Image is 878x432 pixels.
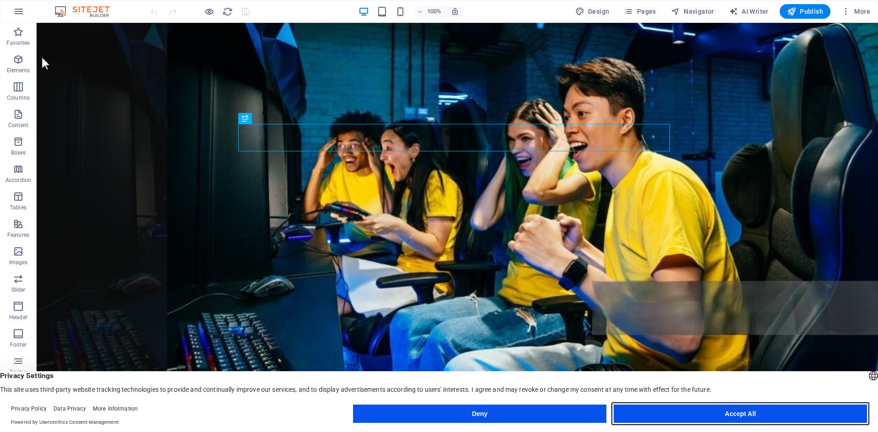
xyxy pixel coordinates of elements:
i: Reload page [222,6,233,17]
p: Boxes [11,149,26,156]
p: Footer [10,341,27,348]
span: AI Writer [729,7,769,16]
button: 1 [21,374,27,380]
p: Accordion [5,176,31,184]
button: reload [222,6,233,17]
p: Forms [10,368,27,376]
p: Favorites [6,39,30,47]
p: Images [9,259,28,266]
img: Editor Logo [53,6,121,17]
button: Navigator [667,4,718,19]
button: 100% [413,6,446,17]
p: Header [9,314,27,321]
div: Design (Ctrl+Alt+Y) [572,4,613,19]
span: Publish [787,7,823,16]
span: Navigator [671,7,714,16]
p: Features [7,231,29,239]
p: Elements [7,67,30,74]
i: On resize automatically adjust zoom level to fit chosen device. [451,7,459,16]
button: Click here to leave preview mode and continue editing [203,6,214,17]
p: Slider [11,286,26,293]
h6: 100% [427,6,442,17]
button: 2 [21,385,27,391]
button: Pages [620,4,659,19]
button: Design [572,4,613,19]
p: Tables [10,204,27,211]
button: Publish [780,4,830,19]
p: Content [8,122,28,129]
button: More [838,4,874,19]
p: Columns [7,94,30,101]
span: More [841,7,870,16]
button: AI Writer [725,4,772,19]
span: Pages [624,7,656,16]
span: Design [575,7,610,16]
